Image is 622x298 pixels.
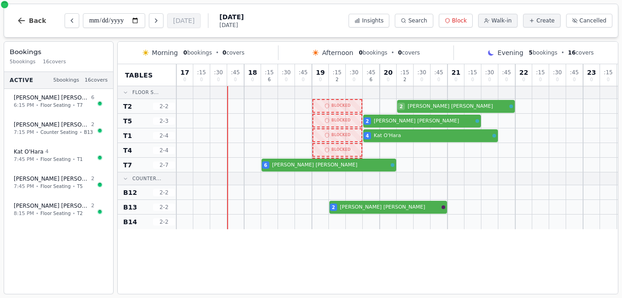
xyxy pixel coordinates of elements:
span: Create [536,17,555,24]
button: [PERSON_NAME] [PERSON_NAME]66:15 PM•Floor Seating•T7 [8,89,109,114]
span: T2 [123,102,132,111]
span: Counter Seating [40,129,77,136]
span: Block [452,17,467,24]
span: • [72,102,75,109]
span: 2 [404,77,406,82]
span: 0 [437,77,440,82]
span: B14 [123,217,137,226]
button: [PERSON_NAME] [PERSON_NAME]27:15 PM•Counter Seating•B13 [8,116,109,141]
span: B13 [123,203,137,212]
button: Previous day [65,13,79,28]
span: covers [223,49,245,56]
span: 0 [607,77,610,82]
span: Afternoon [322,48,353,57]
span: 7:45 PM [14,156,34,164]
span: 7:45 PM [14,183,34,191]
span: : 15 [400,70,409,75]
button: [DATE] [167,13,201,28]
span: 2 - 3 [153,117,175,125]
span: : 45 [570,70,578,75]
span: : 30 [349,70,358,75]
button: Cancelled [566,14,612,28]
span: : 30 [553,70,562,75]
span: : 45 [231,70,240,75]
span: • [72,183,75,190]
button: Block [439,14,473,28]
span: 0 [522,77,525,82]
button: Kat O'Hara47:45 PM•Floor Seating•T1 [8,143,109,168]
span: 0 [539,77,542,82]
button: Next day [149,13,164,28]
span: • [216,49,219,56]
span: Floor S... [132,89,159,96]
span: 2 - 2 [153,189,175,196]
span: Kat O'Hara [14,148,44,155]
span: 0 [590,77,593,82]
span: T1 [77,156,82,163]
span: 0 [505,77,508,82]
span: : 45 [434,70,443,75]
span: 5 [529,50,533,56]
span: 2 - 4 [153,132,175,139]
span: 0 [359,50,362,56]
span: T4 [123,146,132,155]
span: 2 [332,204,335,211]
span: [DATE] [219,22,244,29]
span: 4 [366,132,369,139]
span: 18 [248,69,257,76]
span: T5 [77,183,82,190]
span: 2 - 2 [153,103,175,110]
span: [PERSON_NAME] [PERSON_NAME] [14,121,89,128]
span: 16 covers [43,58,66,66]
button: Walk-in [478,14,518,28]
span: : 15 [197,70,206,75]
button: Insights [349,14,389,28]
span: Active [10,77,33,84]
span: 16 [568,50,576,56]
span: 2 - 2 [153,204,175,211]
span: 2 [91,121,94,129]
span: Kat O'Hara [374,132,491,140]
span: B12 [123,188,137,197]
span: bookings [529,49,557,56]
span: 2 [336,77,338,82]
span: 0 [285,77,288,82]
span: 0 [387,77,389,82]
span: 2 - 7 [153,161,175,169]
span: : 30 [282,70,290,75]
span: 0 [234,77,237,82]
span: covers [568,49,594,56]
span: 6 [264,162,267,169]
span: Back [29,17,46,24]
span: 0 [454,77,457,82]
span: T5 [123,116,132,126]
span: 0 [319,77,322,82]
span: 6 [268,77,271,82]
span: 0 [573,77,576,82]
span: covers [398,49,420,56]
span: Tables [125,71,153,80]
span: 6:15 PM [14,102,34,110]
span: 0 [223,50,226,56]
span: 22 [519,69,528,76]
span: 5 bookings [10,58,36,66]
span: : 15 [468,70,477,75]
span: 0 [420,77,423,82]
span: [DATE] [219,12,244,22]
span: Floor Seating [40,102,71,109]
span: • [36,102,38,109]
span: Search [408,17,427,24]
span: bookings [359,49,387,56]
button: Create [523,14,561,28]
span: : 45 [502,70,511,75]
span: Counter... [132,175,161,182]
span: : 30 [485,70,494,75]
span: • [36,210,38,217]
span: 0 [183,77,186,82]
span: 4 [45,148,49,156]
h3: Bookings [10,47,108,56]
span: : 15 [333,70,341,75]
span: Floor Seating [40,183,71,190]
span: Floor Seating [40,210,71,217]
span: T2 [77,210,82,217]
